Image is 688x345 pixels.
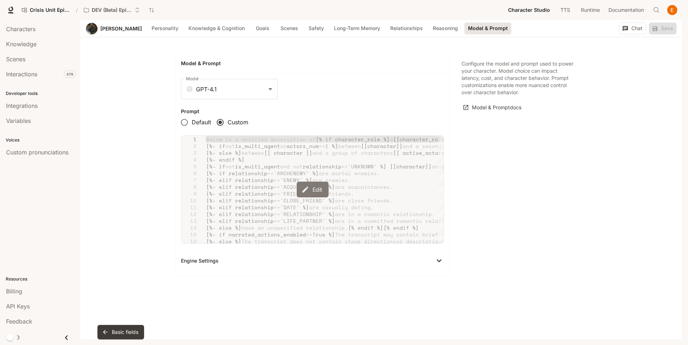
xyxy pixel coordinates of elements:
[577,3,603,17] a: Runtime
[330,23,384,34] button: Long-Term Memory
[144,3,159,17] button: Sync workspaces
[462,102,523,114] a: Model & Promptdocs
[185,23,248,34] button: Knowledge & Cognition
[181,60,444,67] h4: Model & Prompt
[667,5,677,15] img: User avatar
[30,7,70,13] span: Crisis Unit Episode 1
[649,3,664,17] button: Open Command Menu
[508,6,550,15] span: Character Studio
[277,23,302,34] button: Scenes
[228,118,248,126] span: Custom
[181,257,219,264] h6: Engine Settings
[462,60,576,96] p: Configure the model and prompt used to power your character. Model choice can impact latency, cos...
[251,23,274,34] button: Goals
[100,26,142,31] a: [PERSON_NAME]
[387,23,426,34] button: Relationships
[178,252,447,269] div: Engine Settings
[554,3,577,17] a: TTS
[186,76,199,82] label: Model
[81,3,143,17] button: Open workspace menu
[181,108,254,115] label: Prompt
[97,325,144,339] button: Basic fields
[429,23,462,34] button: Reasoning
[305,23,328,34] button: Safety
[296,182,328,197] button: Edit
[608,6,644,15] span: Documentation
[604,3,648,17] a: Documentation
[86,23,97,34] button: Open character avatar dialog
[148,23,182,34] button: Personality
[73,6,81,14] div: /
[19,3,73,17] a: Crisis Unit Episode 1
[619,23,646,34] button: Chat
[192,118,211,126] span: Default
[196,85,217,94] p: GPT-4.1
[665,3,679,17] button: User avatar
[464,23,511,34] button: Model & Prompt
[505,3,553,17] a: Character Studio
[181,79,278,99] div: GPT-4.1
[560,6,570,15] span: TTS
[86,23,97,34] div: Avatar image
[581,6,600,15] span: Runtime
[92,7,132,13] p: DEV (Beta) Episode 1 - Crisis Unit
